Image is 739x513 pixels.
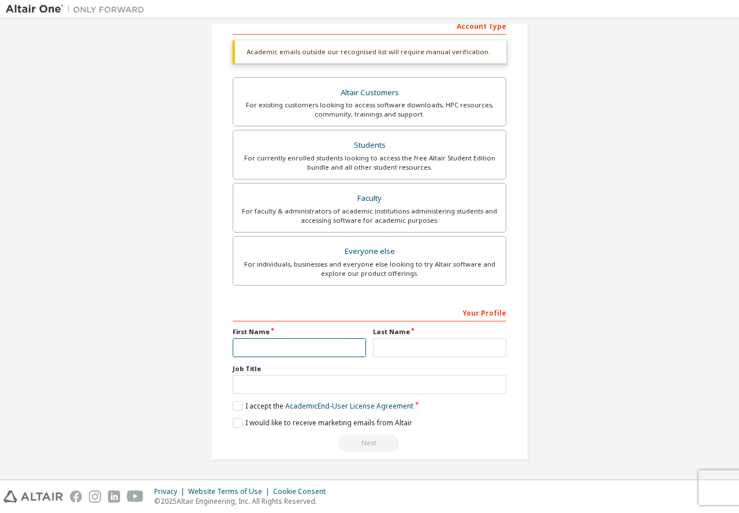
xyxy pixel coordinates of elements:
[240,100,499,119] div: For existing customers looking to access software downloads, HPC resources, community, trainings ...
[373,327,506,336] label: Last Name
[233,364,506,373] label: Job Title
[233,327,366,336] label: First Name
[240,260,499,278] div: For individuals, businesses and everyone else looking to try Altair software and explore our prod...
[233,16,506,35] div: Account Type
[285,401,413,411] a: Academic End-User License Agreement
[240,85,499,101] div: Altair Customers
[70,490,82,503] img: facebook.svg
[233,40,506,63] div: Academic emails outside our recognised list will require manual verification.
[154,487,188,496] div: Privacy
[233,418,412,428] label: I would like to receive marketing emails from Altair
[6,3,150,15] img: Altair One
[240,190,499,207] div: Faculty
[240,207,499,225] div: For faculty & administrators of academic institutions administering students and accessing softwa...
[273,487,333,496] div: Cookie Consent
[154,496,333,506] p: © 2025 Altair Engineering, Inc. All Rights Reserved.
[233,401,413,411] label: I accept the
[240,137,499,153] div: Students
[240,244,499,260] div: Everyone else
[127,490,144,503] img: youtube.svg
[233,435,506,452] div: Please wait while checking email ...
[108,490,120,503] img: linkedin.svg
[188,487,273,496] div: Website Terms of Use
[89,490,101,503] img: instagram.svg
[240,153,499,172] div: For currently enrolled students looking to access the free Altair Student Edition bundle and all ...
[233,303,506,321] div: Your Profile
[3,490,63,503] img: altair_logo.svg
